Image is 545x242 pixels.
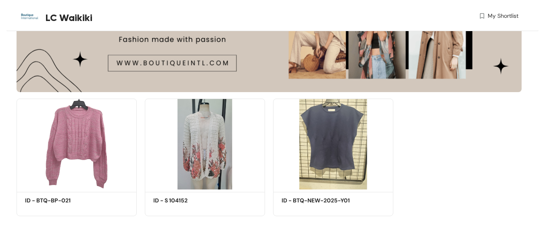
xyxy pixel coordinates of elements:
span: My Shortlist [488,12,518,20]
img: 291316ac-9e20-4b63-a9c9-9eea113e93a2 [273,99,393,189]
span: LC Waikiki [46,11,92,25]
h5: ID - BTQ-NEW-2025-Y01 [282,196,350,205]
img: eceeae5d-a194-4c6b-b573-f9d3faabc9b6 [145,99,265,189]
img: Buyer Portal [17,3,43,29]
h5: ID - S 104152 [153,196,222,205]
h5: ID - BTQ-BP-021 [25,196,94,205]
img: 817bff8c-f3d5-40fd-9d58-02a5ba5e5946 [17,99,137,189]
img: wishlist [478,12,486,20]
